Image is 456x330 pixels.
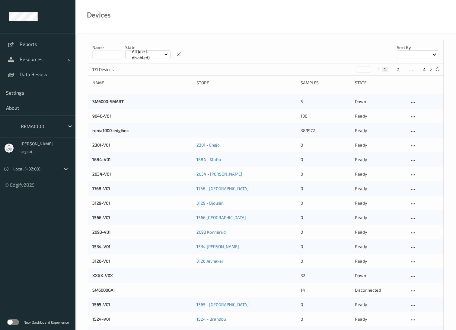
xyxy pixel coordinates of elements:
[355,258,405,264] p: ready
[196,80,296,86] div: Store
[92,171,111,176] a: 2034-V01
[355,157,405,163] p: ready
[301,302,351,308] div: 0
[355,229,405,235] p: ready
[301,157,351,163] div: 0
[92,316,110,322] a: 1524-V01
[196,229,226,235] a: 2093 Konnerud
[301,200,351,206] div: 0
[355,215,405,221] p: ready
[92,128,129,133] a: rema1000-edgibox
[421,67,427,72] button: 4
[301,287,351,293] div: 14
[92,80,192,86] div: Name
[301,273,351,279] div: 32
[92,244,110,249] a: 1534-V01
[196,186,249,191] a: 1768 - [GEOGRAPHIC_DATA]
[301,244,351,250] div: 0
[382,67,388,72] button: 1
[301,142,351,148] div: 0
[355,200,405,206] p: ready
[355,99,405,105] p: down
[301,99,351,105] div: 5
[92,113,111,118] a: 9040-V01
[125,44,171,50] p: State
[395,67,401,72] button: 2
[92,99,124,104] a: SM6000-SMART
[92,66,138,73] p: 171 Devices
[196,142,220,147] a: 2301 - Ensjø
[92,44,122,50] p: Name
[92,215,110,220] a: 1566-V01
[196,244,239,249] a: 1534 [PERSON_NAME]
[355,128,405,134] p: ready
[92,229,111,235] a: 2093-V01
[355,80,405,86] div: State
[196,258,224,264] a: 3126 Jevnaker
[355,302,405,308] p: ready
[196,316,226,322] a: 1524 - Brandbu
[301,316,351,322] div: 0
[196,157,221,162] a: 1684 - Kløfta
[301,215,351,221] div: 0
[301,80,351,86] div: Samples
[301,186,351,192] div: 0
[196,171,242,176] a: 2034 - [PERSON_NAME]
[301,171,351,177] div: 0
[301,229,351,235] div: 0
[355,287,405,293] p: disconnected
[301,128,351,134] div: 389972
[301,113,351,119] div: 108
[92,200,110,205] a: 3129-V01
[355,186,405,192] p: ready
[92,287,115,293] a: SM6000GAI
[92,157,111,162] a: 1684-V01
[130,49,164,61] p: All (excl. disabled)
[355,316,405,322] p: ready
[397,44,439,50] p: Sort by
[355,142,405,148] p: ready
[355,273,405,279] p: down
[87,12,111,18] div: Devices
[92,258,110,264] a: 3126-V01
[301,258,351,264] div: 0
[196,302,249,307] a: 1565 - [GEOGRAPHIC_DATA]
[92,273,113,278] a: XXXX-V0X
[196,215,246,220] a: 1566 [GEOGRAPHIC_DATA]
[92,186,110,191] a: 1768-V01
[196,200,224,205] a: 3129 - Bjølsen
[355,171,405,177] p: ready
[92,142,110,147] a: 2301-V01
[407,67,415,72] button: ...
[355,113,405,119] p: ready
[355,244,405,250] p: ready
[92,302,110,307] a: 1565-V01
